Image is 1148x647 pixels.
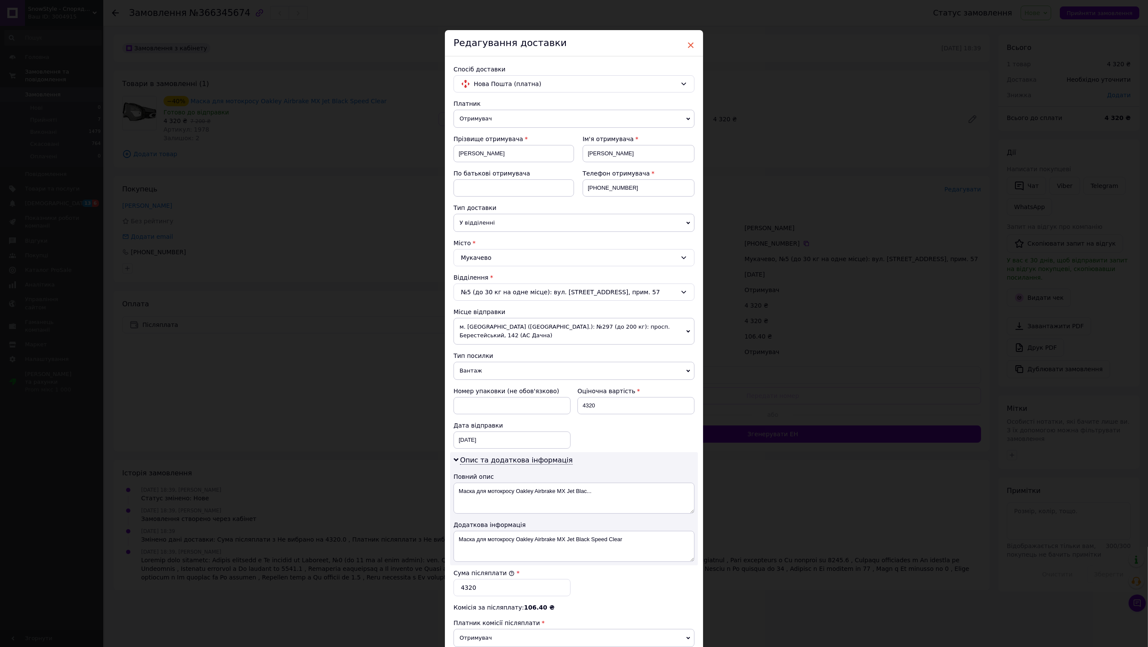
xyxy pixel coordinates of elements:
span: Телефон отримувача [583,170,650,177]
label: Сума післяплати [454,570,515,576]
div: Додаткова інформація [454,521,694,529]
div: Номер упаковки (не обов'язково) [454,387,571,395]
div: Відділення [454,273,694,282]
div: Дата відправки [454,421,571,430]
textarea: Маска для мотокросу Oakley Airbrake MX Jet Black Speed Clear [454,531,694,562]
span: У відділенні [454,214,694,232]
span: м. [GEOGRAPHIC_DATA] ([GEOGRAPHIC_DATA].): №297 (до 200 кг): просп. Берестейський, 142 (АС Дачна) [454,318,694,345]
span: По батькові отримувача [454,170,530,177]
span: 106.40 ₴ [524,604,555,611]
span: Місце відправки [454,308,506,315]
div: Комісія за післяплату: [454,603,694,612]
textarea: Маска для мотокросу Oakley Airbrake MX Jet Blac... [454,483,694,514]
span: × [687,38,694,52]
div: Спосіб доставки [454,65,694,74]
span: Отримувач [454,110,694,128]
span: Ім'я отримувача [583,136,634,142]
div: Мукачево [454,249,694,266]
span: Опис та додаткова інформація [460,456,573,465]
div: Редагування доставки [445,30,703,56]
span: Тип доставки [454,204,497,211]
div: Повний опис [454,472,694,481]
input: +380 [583,179,694,197]
span: Нова Пошта (платна) [474,79,677,89]
div: Оціночна вартість [577,387,694,395]
span: Вантаж [454,362,694,380]
span: Отримувач [454,629,694,647]
div: Місто [454,239,694,247]
span: Тип посилки [454,352,493,359]
div: №5 (до 30 кг на одне місце): вул. [STREET_ADDRESS], прим. 57 [454,283,694,301]
span: Прізвище отримувача [454,136,523,142]
span: Платник комісії післяплати [454,619,540,626]
span: Платник [454,100,481,107]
